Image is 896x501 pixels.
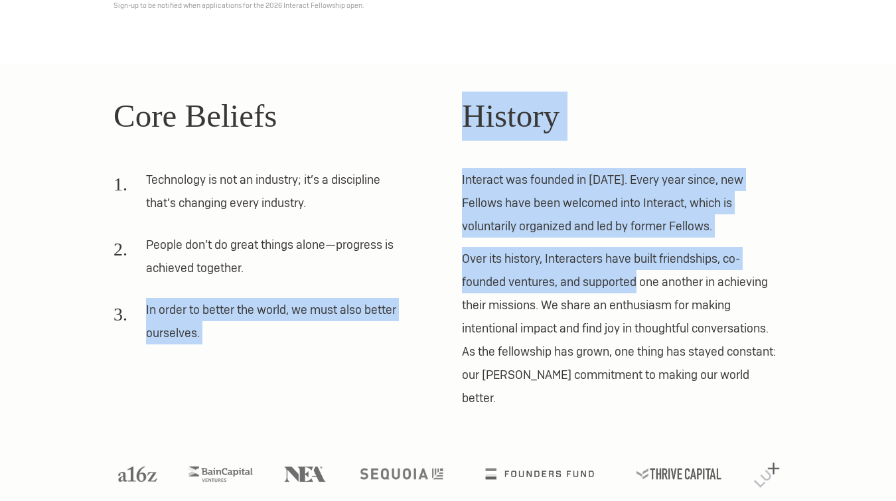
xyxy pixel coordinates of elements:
img: NEA logo [284,466,326,482]
img: Sequoia logo [360,468,443,479]
p: Over its history, Interacters have built friendships, co-founded ventures, and supported one anot... [462,247,783,409]
li: Technology is not an industry; it’s a discipline that’s changing every industry. [113,168,406,224]
img: Thrive Capital logo [636,468,721,479]
h2: Core Beliefs [113,92,434,141]
img: Founders Fund logo [485,468,593,479]
img: A16Z logo [118,466,157,482]
img: Lux Capital logo [754,463,780,488]
p: Interact was founded in [DATE]. Every year since, new Fellows have been welcomed into Interact, w... [462,168,783,238]
li: In order to better the world, we must also better ourselves. [113,298,406,354]
h2: History [462,92,783,141]
li: People don’t do great things alone—progress is achieved together. [113,233,406,289]
img: Bain Capital Ventures logo [188,466,252,482]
